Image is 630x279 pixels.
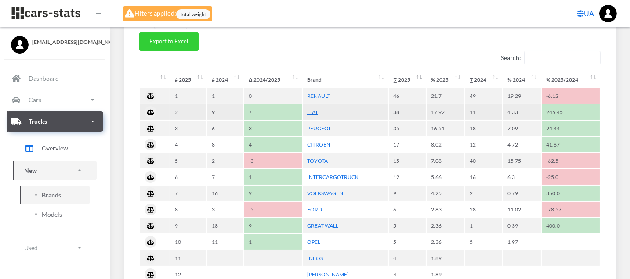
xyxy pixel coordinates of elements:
[503,234,541,250] td: 1.97
[307,206,322,213] a: FORD
[542,218,600,233] td: 400.0
[244,72,302,87] th: Δ&nbsp;2024/2025: activate to sort column ascending
[427,153,464,168] td: 7.08
[42,210,62,219] span: Models
[170,202,206,217] td: 8
[307,157,328,164] a: TOYOTA
[207,153,243,168] td: 2
[244,169,302,185] td: 1
[503,186,541,201] td: 0.79
[389,202,426,217] td: 6
[465,121,502,136] td: 18
[20,186,90,204] a: Brands
[389,121,426,136] td: 35
[501,51,601,64] label: Search:
[170,234,206,250] td: 10
[427,218,464,233] td: 2.36
[465,88,502,104] td: 49
[307,125,331,132] a: PEUGEOT
[207,202,243,217] td: 3
[465,186,502,201] td: 2
[389,169,426,185] td: 12
[503,218,541,233] td: 0.39
[244,88,302,104] td: 0
[503,88,541,104] td: 19.29
[170,218,206,233] td: 9
[13,137,97,159] a: Overview
[524,51,601,64] input: Search:
[11,7,81,20] img: navbar brand
[503,137,541,152] td: 4.72
[599,5,617,22] img: ...
[307,109,318,115] a: FIAT
[307,255,323,261] a: INEOS
[542,104,600,120] td: 245.45
[542,137,600,152] td: 41.67
[389,137,426,152] td: 17
[465,218,502,233] td: 1
[29,116,47,127] p: Trucks
[139,32,199,51] button: Export to Excel
[465,104,502,120] td: 11
[207,186,243,201] td: 16
[123,6,212,21] div: Filters applied:
[427,169,464,185] td: 5.66
[11,36,99,46] a: [EMAIL_ADDRESS][DOMAIN_NAME]
[13,238,97,258] a: Used
[389,250,426,266] td: 4
[170,121,206,136] td: 3
[149,38,188,45] span: Export to Excel
[427,104,464,120] td: 17.92
[170,88,206,104] td: 1
[170,72,206,87] th: #&nbsp;2025: activate to sort column ascending
[542,121,600,136] td: 94.44
[542,169,600,185] td: -25.0
[207,218,243,233] td: 18
[542,88,600,104] td: -6.12
[7,68,103,89] a: Dashboard
[207,104,243,120] td: 9
[170,186,206,201] td: 7
[207,88,243,104] td: 1
[303,72,388,87] th: Brand: activate to sort column ascending
[244,121,302,136] td: 3
[42,143,68,153] span: Overview
[170,104,206,120] td: 2
[389,218,426,233] td: 5
[244,137,302,152] td: 4
[29,73,59,84] p: Dashboard
[307,190,343,197] a: VOLKSWAGEN
[465,72,502,87] th: ∑&nbsp;2024: activate to sort column ascending
[427,202,464,217] td: 2.83
[207,137,243,152] td: 8
[389,234,426,250] td: 5
[207,72,243,87] th: #&nbsp;2024: activate to sort column ascending
[542,72,600,87] th: %&nbsp;2025/2024: activate to sort column ascending
[244,202,302,217] td: -5
[140,72,170,87] th: : activate to sort column ascending
[389,72,426,87] th: ∑&nbsp;2025: activate to sort column ascending
[13,161,97,180] a: New
[42,190,61,200] span: Brands
[307,141,330,148] a: CITROEN
[207,234,243,250] td: 11
[20,205,90,223] a: Models
[389,186,426,201] td: 9
[573,5,597,22] a: UA
[542,202,600,217] td: -78.57
[307,222,338,229] a: GREAT WALL
[24,242,38,253] p: Used
[7,111,103,132] a: Trucks
[465,234,502,250] td: 5
[465,202,502,217] td: 28
[170,137,206,152] td: 4
[307,93,330,99] a: RENAULT
[307,239,320,245] a: OPEL
[244,104,302,120] td: 7
[503,169,541,185] td: 6.3
[7,90,103,110] a: Cars
[244,153,302,168] td: -3
[427,186,464,201] td: 4.25
[170,250,206,266] td: 11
